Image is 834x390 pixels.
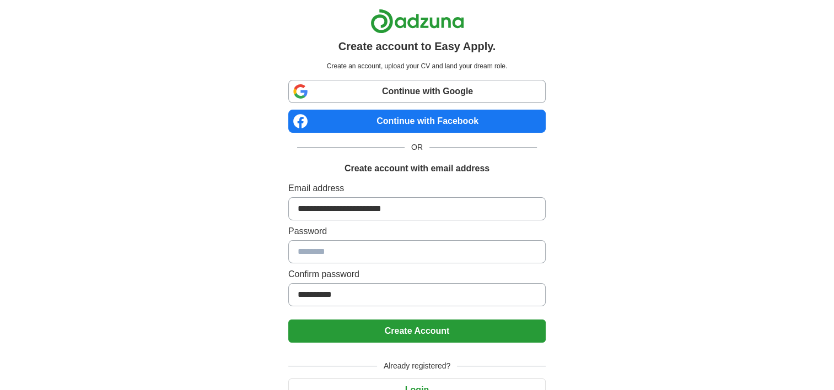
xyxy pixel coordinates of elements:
[288,182,546,195] label: Email address
[288,110,546,133] a: Continue with Facebook
[288,225,546,238] label: Password
[338,38,496,55] h1: Create account to Easy Apply.
[345,162,489,175] h1: Create account with email address
[288,80,546,103] a: Continue with Google
[288,268,546,281] label: Confirm password
[288,319,546,343] button: Create Account
[290,61,544,71] p: Create an account, upload your CV and land your dream role.
[405,142,429,153] span: OR
[377,360,457,372] span: Already registered?
[370,9,464,34] img: Adzuna logo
